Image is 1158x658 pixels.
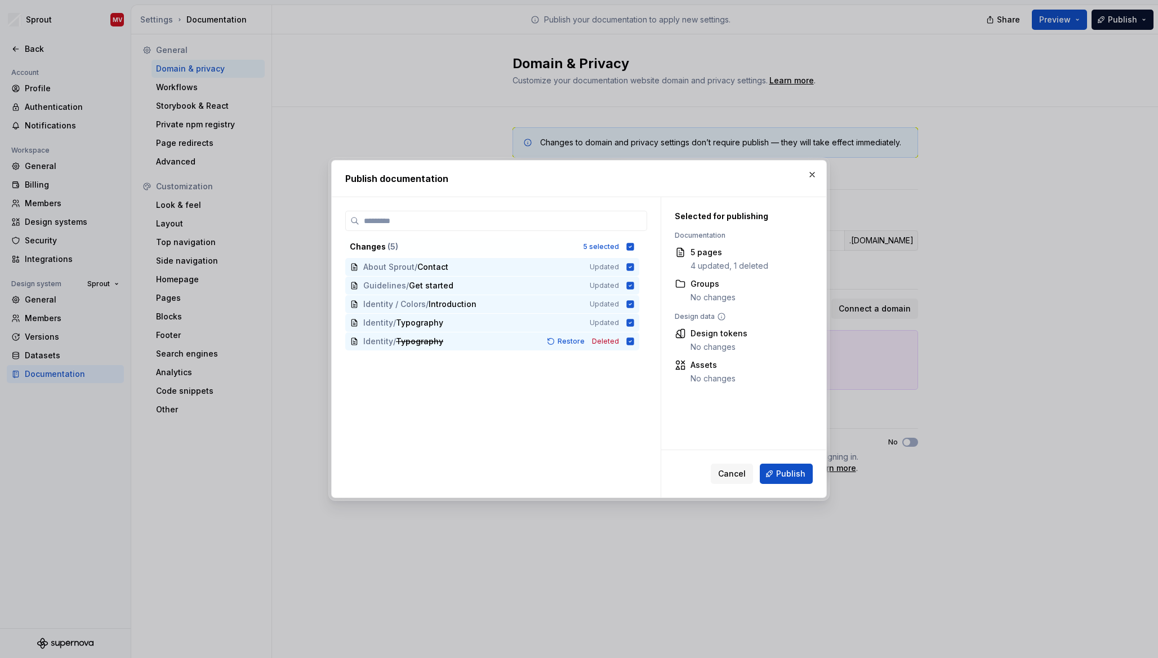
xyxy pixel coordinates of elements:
[691,247,768,258] div: 5 pages
[691,328,747,339] div: Design tokens
[675,312,807,321] div: Design data
[590,263,619,272] span: Updated
[691,260,768,272] div: 4 updated, 1 deleted
[544,336,590,347] button: Restore
[691,278,736,290] div: Groups
[363,261,415,273] span: About Sprout
[718,468,746,479] span: Cancel
[583,242,619,251] div: 5 selected
[691,341,747,353] div: No changes
[592,337,619,346] span: Deleted
[345,172,813,185] h2: Publish documentation
[691,292,736,303] div: No changes
[363,299,426,310] span: Identity / Colors
[363,336,393,347] span: Identity
[393,317,396,328] span: /
[675,211,807,222] div: Selected for publishing
[388,242,398,251] span: ( 5 )
[406,280,409,291] span: /
[415,261,417,273] span: /
[426,299,429,310] span: /
[776,468,805,479] span: Publish
[590,281,619,290] span: Updated
[590,318,619,327] span: Updated
[429,299,476,310] span: Introduction
[409,280,453,291] span: Get started
[393,336,396,347] span: /
[590,300,619,309] span: Updated
[691,359,736,371] div: Assets
[350,241,576,252] div: Changes
[691,373,736,384] div: No changes
[363,280,406,291] span: Guidelines
[417,261,448,273] span: Contact
[396,317,443,328] span: Typography
[558,337,585,346] span: Restore
[760,464,813,484] button: Publish
[363,317,393,328] span: Identity
[711,464,753,484] button: Cancel
[396,336,443,347] span: Typography
[675,231,807,240] div: Documentation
